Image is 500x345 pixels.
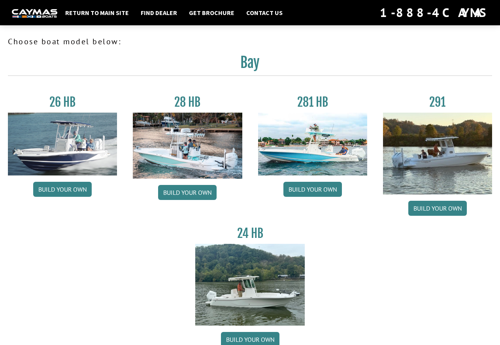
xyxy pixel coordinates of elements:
div: 1-888-4CAYMAS [380,4,488,21]
h3: 28 HB [133,95,242,109]
h3: 291 [383,95,492,109]
h2: Bay [8,54,492,76]
img: white-logo-c9c8dbefe5ff5ceceb0f0178aa75bf4bb51f6bca0971e226c86eb53dfe498488.png [12,9,57,17]
p: Choose boat model below: [8,36,492,47]
a: Build your own [283,182,342,197]
img: 28_hb_thumbnail_for_caymas_connect.jpg [133,113,242,179]
a: Build your own [408,201,467,216]
img: 24_HB_thumbnail.jpg [195,244,304,326]
a: Get Brochure [185,8,238,18]
a: Find Dealer [137,8,181,18]
a: Build your own [158,185,217,200]
img: 26_new_photo_resized.jpg [8,113,117,175]
a: Build your own [33,182,92,197]
h3: 24 HB [195,226,304,241]
img: 28-hb-twin.jpg [258,113,367,175]
h3: 26 HB [8,95,117,109]
a: Return to main site [61,8,133,18]
a: Contact Us [242,8,287,18]
h3: 281 HB [258,95,367,109]
img: 291_Thumbnail.jpg [383,113,492,194]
